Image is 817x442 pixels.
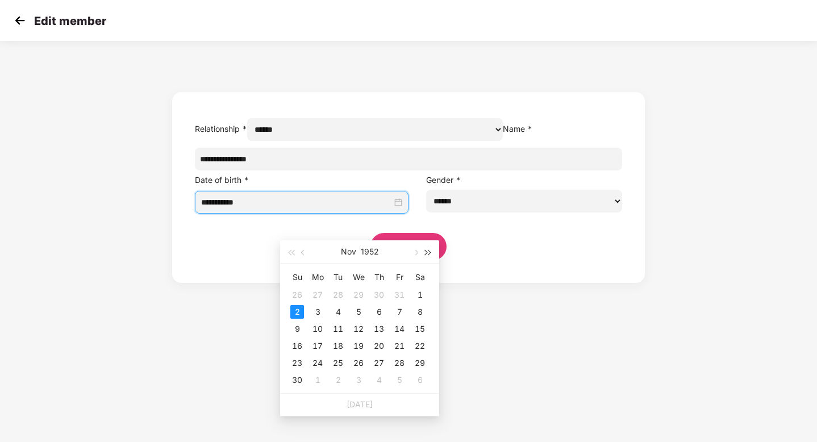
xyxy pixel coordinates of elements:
[311,288,324,302] div: 27
[195,175,249,185] label: Date of birth *
[426,175,461,185] label: Gender *
[348,320,369,337] td: 1952-11-12
[389,320,410,337] td: 1952-11-14
[287,372,307,389] td: 1952-11-30
[372,322,386,336] div: 13
[287,320,307,337] td: 1952-11-09
[372,356,386,370] div: 27
[331,305,345,319] div: 4
[287,286,307,303] td: 1952-10-26
[307,268,328,286] th: Mo
[389,303,410,320] td: 1952-11-07
[352,305,365,319] div: 5
[369,372,389,389] td: 1952-12-04
[287,355,307,372] td: 1952-11-23
[389,337,410,355] td: 1952-11-21
[328,303,348,320] td: 1952-11-04
[290,322,304,336] div: 9
[11,12,28,29] img: svg+xml;base64,PHN2ZyB4bWxucz0iaHR0cDovL3d3dy53My5vcmcvMjAwMC9zdmciIHdpZHRoPSIzMCIgaGVpZ2h0PSIzMC...
[290,373,304,387] div: 30
[311,356,324,370] div: 24
[410,268,430,286] th: Sa
[413,288,427,302] div: 1
[307,286,328,303] td: 1952-10-27
[370,233,447,260] button: Save
[369,355,389,372] td: 1952-11-27
[311,305,324,319] div: 3
[348,372,369,389] td: 1952-12-03
[290,356,304,370] div: 23
[287,337,307,355] td: 1952-11-16
[369,320,389,337] td: 1952-11-13
[307,337,328,355] td: 1952-11-17
[348,268,369,286] th: We
[331,322,345,336] div: 11
[348,355,369,372] td: 1952-11-26
[328,337,348,355] td: 1952-11-18
[410,355,430,372] td: 1952-11-29
[503,124,532,134] label: Name *
[393,356,406,370] div: 28
[413,373,427,387] div: 6
[331,356,345,370] div: 25
[393,373,406,387] div: 5
[328,320,348,337] td: 1952-11-11
[307,320,328,337] td: 1952-11-10
[413,339,427,353] div: 22
[352,322,365,336] div: 12
[348,303,369,320] td: 1952-11-05
[393,288,406,302] div: 31
[369,303,389,320] td: 1952-11-06
[290,288,304,302] div: 26
[393,339,406,353] div: 21
[352,288,365,302] div: 29
[361,240,379,263] button: 1952
[372,373,386,387] div: 4
[413,305,427,319] div: 8
[328,268,348,286] th: Tu
[195,124,247,134] label: Relationship *
[328,355,348,372] td: 1952-11-25
[389,268,410,286] th: Fr
[372,305,386,319] div: 6
[389,286,410,303] td: 1952-10-31
[307,303,328,320] td: 1952-11-03
[372,288,386,302] div: 30
[372,339,386,353] div: 20
[389,372,410,389] td: 1952-12-05
[331,373,345,387] div: 2
[341,240,356,263] button: Nov
[348,286,369,303] td: 1952-10-29
[331,339,345,353] div: 18
[34,14,106,28] p: Edit member
[410,303,430,320] td: 1952-11-08
[331,288,345,302] div: 28
[347,399,373,409] a: [DATE]
[307,372,328,389] td: 1952-12-01
[369,286,389,303] td: 1952-10-30
[311,373,324,387] div: 1
[389,355,410,372] td: 1952-11-28
[290,339,304,353] div: 16
[410,337,430,355] td: 1952-11-22
[352,373,365,387] div: 3
[410,320,430,337] td: 1952-11-15
[393,322,406,336] div: 14
[369,268,389,286] th: Th
[311,339,324,353] div: 17
[328,372,348,389] td: 1952-12-02
[410,372,430,389] td: 1952-12-06
[287,303,307,320] td: 1952-11-02
[413,322,427,336] div: 15
[352,356,365,370] div: 26
[369,337,389,355] td: 1952-11-20
[413,356,427,370] div: 29
[307,355,328,372] td: 1952-11-24
[393,305,406,319] div: 7
[311,322,324,336] div: 10
[352,339,365,353] div: 19
[290,305,304,319] div: 2
[287,268,307,286] th: Su
[410,286,430,303] td: 1952-11-01
[328,286,348,303] td: 1952-10-28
